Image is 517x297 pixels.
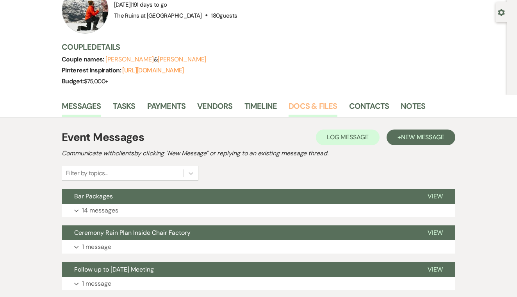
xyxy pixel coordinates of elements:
[401,100,425,117] a: Notes
[105,56,206,63] span: &
[415,225,455,240] button: View
[62,204,455,217] button: 14 messages
[62,262,415,277] button: Follow up to [DATE] Meeting
[62,240,455,254] button: 1 message
[82,205,118,216] p: 14 messages
[147,100,186,117] a: Payments
[158,56,206,63] button: [PERSON_NAME]
[62,225,415,240] button: Ceremony Rain Plan Inside Chair Factory
[327,133,369,141] span: Log Message
[62,100,101,117] a: Messages
[244,100,277,117] a: Timeline
[130,1,167,9] span: |
[428,192,443,200] span: View
[401,133,444,141] span: New Message
[113,100,135,117] a: Tasks
[62,41,499,52] h3: Couple Details
[74,265,154,274] span: Follow up to [DATE] Meeting
[105,56,154,63] button: [PERSON_NAME]
[74,192,113,200] span: Bar Packages
[387,130,455,145] button: +New Message
[415,189,455,204] button: View
[211,12,237,20] span: 180 guests
[62,66,122,74] span: Pinterest Inspiration:
[82,279,111,289] p: 1 message
[114,12,202,20] span: The Ruins at [GEOGRAPHIC_DATA]
[415,262,455,277] button: View
[62,189,415,204] button: Bar Packages
[316,130,380,145] button: Log Message
[84,77,108,85] span: $75,000+
[132,1,167,9] span: 191 days to go
[62,277,455,290] button: 1 message
[82,242,111,252] p: 1 message
[62,149,455,158] h2: Communicate with clients by clicking "New Message" or replying to an existing message thread.
[428,265,443,274] span: View
[62,77,84,85] span: Budget:
[122,66,184,74] a: [URL][DOMAIN_NAME]
[62,129,144,146] h1: Event Messages
[349,100,389,117] a: Contacts
[498,8,505,16] button: Open lead details
[114,1,167,9] span: [DATE]
[62,55,105,63] span: Couple names:
[289,100,337,117] a: Docs & Files
[66,169,108,178] div: Filter by topics...
[428,229,443,237] span: View
[74,229,191,237] span: Ceremony Rain Plan Inside Chair Factory
[197,100,232,117] a: Vendors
